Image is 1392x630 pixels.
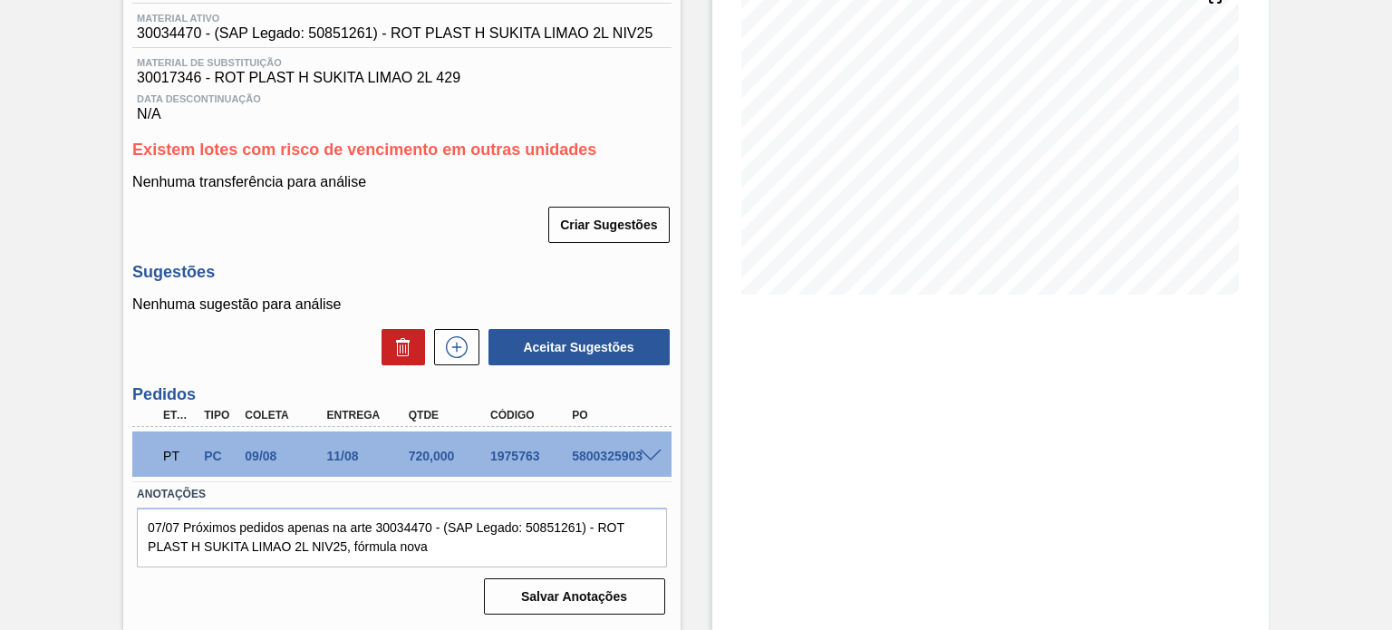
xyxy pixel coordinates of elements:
[163,449,195,463] p: PT
[137,25,652,42] span: 30034470 - (SAP Legado: 50851261) - ROT PLAST H SUKITA LIMAO 2L NIV25
[567,449,657,463] div: 5800325903
[486,449,575,463] div: 1975763
[404,409,494,422] div: Qtde
[137,481,666,508] label: Anotações
[488,329,670,365] button: Aceitar Sugestões
[137,70,666,86] span: 30017346 - ROT PLAST H SUKITA LIMAO 2L 429
[132,263,671,282] h3: Sugestões
[323,449,412,463] div: 11/08/2025
[240,409,330,422] div: Coleta
[159,436,199,476] div: Pedido em Trânsito
[404,449,494,463] div: 720,000
[567,409,657,422] div: PO
[132,86,671,122] div: N/A
[137,57,666,68] span: Material de Substituição
[137,93,666,104] span: Data Descontinuação
[550,205,671,245] div: Criar Sugestões
[137,508,666,567] textarea: 07/07 Próximos pedidos apenas na arte 30034470 - (SAP Legado: 50851261) - ROT PLAST H SUKITA LIMA...
[132,296,671,313] p: Nenhuma sugestão para análise
[323,409,412,422] div: Entrega
[137,13,652,24] span: Material ativo
[486,409,575,422] div: Código
[132,174,671,190] p: Nenhuma transferência para análise
[132,141,596,159] span: Existem lotes com risco de vencimento em outras unidades
[484,578,665,615] button: Salvar Anotações
[548,207,669,243] button: Criar Sugestões
[199,449,240,463] div: Pedido de Compra
[372,329,425,365] div: Excluir Sugestões
[159,409,199,422] div: Etapa
[479,327,672,367] div: Aceitar Sugestões
[425,329,479,365] div: Nova sugestão
[199,409,240,422] div: Tipo
[240,449,330,463] div: 09/08/2025
[132,385,671,404] h3: Pedidos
